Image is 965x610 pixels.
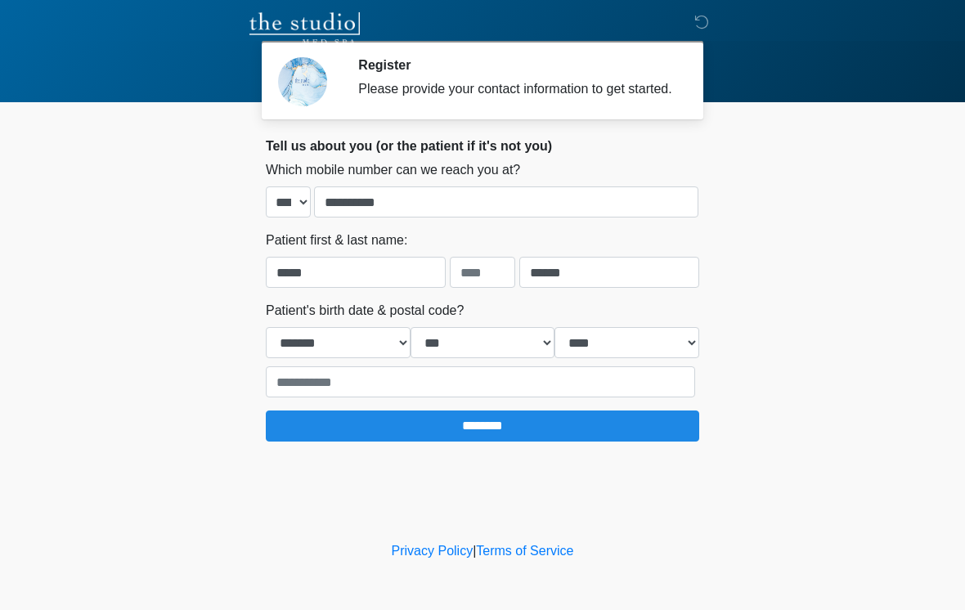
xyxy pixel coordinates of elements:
[392,544,474,558] a: Privacy Policy
[358,57,675,73] h2: Register
[266,160,520,180] label: Which mobile number can we reach you at?
[473,544,476,558] a: |
[266,231,407,250] label: Patient first & last name:
[278,57,327,106] img: Agent Avatar
[249,12,360,45] img: The Studio Med Spa Logo
[476,544,573,558] a: Terms of Service
[266,138,699,154] h2: Tell us about you (or the patient if it's not you)
[266,301,464,321] label: Patient's birth date & postal code?
[358,79,675,99] div: Please provide your contact information to get started.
